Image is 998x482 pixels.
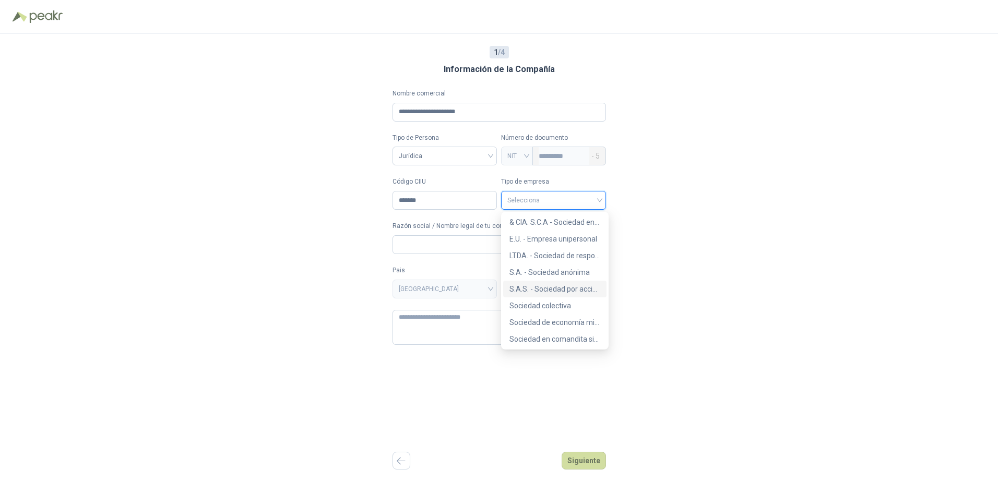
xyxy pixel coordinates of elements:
div: Sociedad de economía mixta [503,314,607,331]
div: E.U. - Empresa unipersonal [509,233,600,245]
span: Jurídica [399,148,491,164]
div: Sociedad de economía mixta [509,317,600,328]
label: Tipo de empresa [501,177,606,187]
p: Número de documento [501,133,606,143]
div: LTDA. - Sociedad de responsabilidad limitada [503,247,607,264]
div: & CIA. S.C.A - Sociedad en comandita por acciones [509,216,600,228]
img: Peakr [29,10,63,23]
label: Nombre comercial [393,89,606,99]
div: S.A. - Sociedad anónima [503,264,607,281]
div: Sociedad colectiva [503,297,607,314]
label: Pais [393,266,497,275]
label: Tipo de Persona [393,133,497,143]
div: S.A. - Sociedad anónima [509,267,600,278]
span: - 5 [591,147,600,165]
span: / 4 [494,46,505,58]
b: 1 [494,48,498,56]
label: Razón social / Nombre legal de tu compañía [393,221,606,231]
h3: Información de la Compañía [444,63,555,76]
label: Código CIIU [393,177,497,187]
div: Sociedad en comandita simple [509,333,600,345]
div: & CIA. S.C.A - Sociedad en comandita por acciones [503,214,607,231]
span: COLOMBIA [399,281,491,297]
img: Logo [13,11,27,22]
div: Sociedad colectiva [509,300,600,311]
div: E.U. - Empresa unipersonal [503,231,607,247]
span: NIT [507,148,527,164]
div: S.A.S. - Sociedad por acciones simplificada [509,283,600,295]
div: Sociedad en comandita simple [503,331,607,347]
div: S.A.S. - Sociedad por acciones simplificada [503,281,607,297]
div: LTDA. - Sociedad de responsabilidad limitada [509,250,600,261]
button: Siguiente [562,452,606,469]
